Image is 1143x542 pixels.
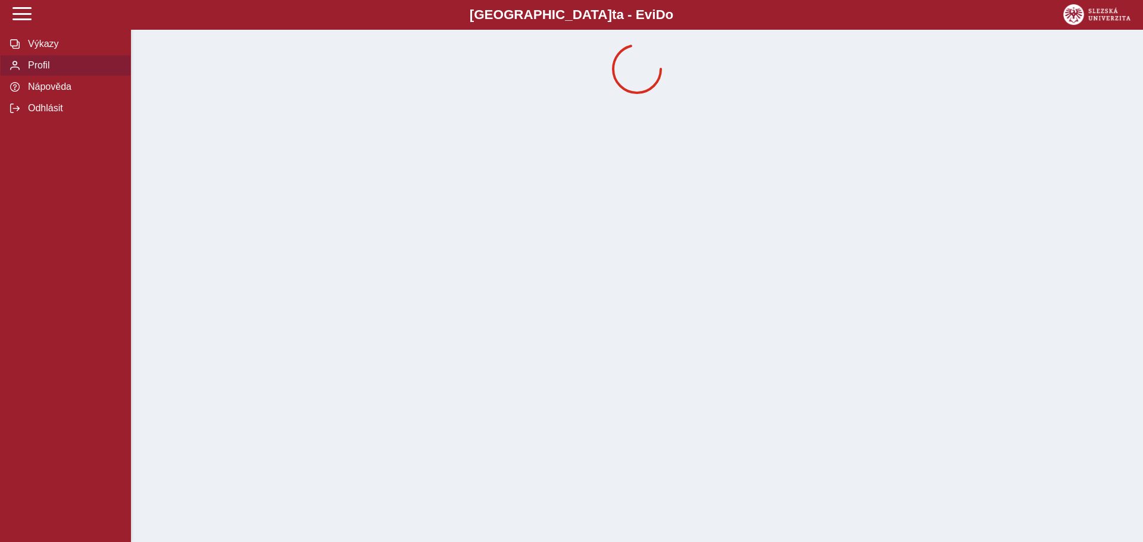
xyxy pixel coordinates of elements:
span: Výkazy [24,39,121,49]
span: D [655,7,665,22]
span: o [666,7,674,22]
span: Nápověda [24,82,121,92]
span: Profil [24,60,121,71]
img: logo_web_su.png [1063,4,1130,25]
span: Odhlásit [24,103,121,114]
span: t [612,7,616,22]
b: [GEOGRAPHIC_DATA] a - Evi [36,7,1107,23]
